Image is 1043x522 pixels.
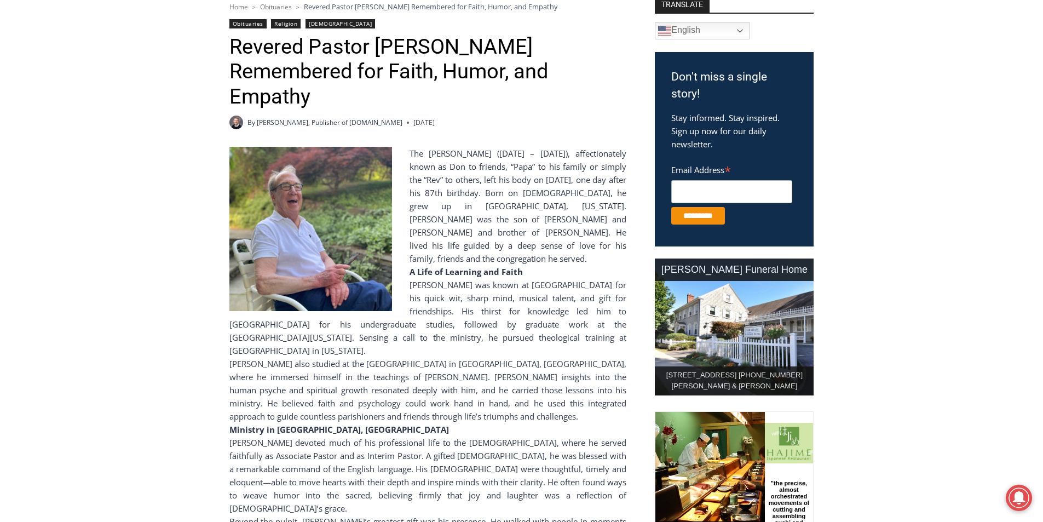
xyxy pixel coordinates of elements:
[229,116,243,129] a: Author image
[229,436,626,515] div: [PERSON_NAME] devoted much of his professional life to the [DEMOGRAPHIC_DATA], where he served fa...
[271,19,301,28] a: Religion
[296,3,299,11] span: >
[229,19,267,28] a: Obituaries
[671,111,797,151] p: Stay informed. Stay inspired. Sign up now for our daily newsletter.
[229,424,449,435] strong: Ministry in [GEOGRAPHIC_DATA], [GEOGRAPHIC_DATA]
[1,110,110,136] a: Open Tues. - Sun. [PHONE_NUMBER]
[229,1,626,12] nav: Breadcrumbs
[229,147,626,265] div: The [PERSON_NAME] ([DATE] – [DATE]), affectionately known as Don to friends, “Papa” to his family...
[247,117,255,128] span: By
[3,113,107,154] span: Open Tues. - Sun. [PHONE_NUMBER]
[413,117,435,128] time: [DATE]
[306,19,375,28] a: [DEMOGRAPHIC_DATA]
[257,118,402,127] a: [PERSON_NAME], Publisher of [DOMAIN_NAME]
[252,3,256,11] span: >
[229,35,626,110] h1: Revered Pastor [PERSON_NAME] Remembered for Faith, Humor, and Empathy
[263,106,531,136] a: Intern @ [DOMAIN_NAME]
[410,266,523,277] strong: A Life of Learning and Faith
[655,366,814,396] div: [STREET_ADDRESS] [PHONE_NUMBER] [PERSON_NAME] & [PERSON_NAME]
[276,1,517,106] div: "[PERSON_NAME] and I covered the [DATE] Parade, which was a really eye opening experience as I ha...
[286,109,508,134] span: Intern @ [DOMAIN_NAME]
[229,2,248,12] a: Home
[229,357,626,423] div: [PERSON_NAME] also studied at the [GEOGRAPHIC_DATA] in [GEOGRAPHIC_DATA], [GEOGRAPHIC_DATA], wher...
[304,2,557,12] span: Revered Pastor [PERSON_NAME] Remembered for Faith, Humor, and Empathy
[671,159,792,179] label: Email Address
[671,68,797,103] h3: Don't miss a single story!
[655,22,750,39] a: English
[229,278,626,357] div: [PERSON_NAME] was known at [GEOGRAPHIC_DATA] for his quick wit, sharp mind, musical talent, and g...
[655,259,814,281] div: [PERSON_NAME] Funeral Home
[658,24,671,37] img: en
[229,147,392,311] img: Obituary - Donald Poole - 2
[260,2,292,12] a: Obituaries
[112,68,155,131] div: "the precise, almost orchestrated movements of cutting and assembling sushi and [PERSON_NAME] mak...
